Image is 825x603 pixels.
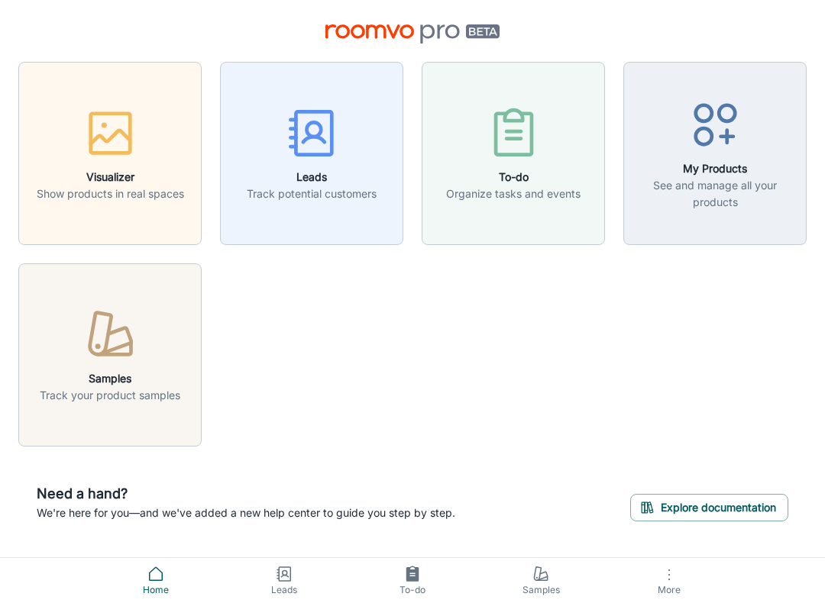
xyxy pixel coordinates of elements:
h6: Visualizer [37,169,184,185]
button: LeadsTrack potential customers [220,62,403,245]
a: To-do [348,558,477,603]
a: My ProductsSee and manage all your products [623,144,807,160]
h6: Samples [40,370,180,387]
a: Samples [477,558,605,603]
span: To-do [357,583,467,597]
span: More [614,584,724,595]
h6: My Products [633,160,797,177]
a: Home [92,558,220,603]
h6: Leads [247,169,377,185]
p: See and manage all your products [633,177,797,211]
h6: Need a hand? [37,483,455,505]
h6: To-do [446,169,581,185]
a: To-doOrganize tasks and events [422,144,605,160]
p: We're here for you—and we've added a new help center to guide you step by step. [37,505,455,521]
button: Explore documentation [630,494,788,521]
span: Home [101,583,211,597]
span: Leads [229,583,339,597]
button: To-doOrganize tasks and events [422,62,605,245]
p: Organize tasks and events [446,185,581,202]
button: SamplesTrack your product samples [18,263,202,447]
p: Track your product samples [40,387,180,404]
p: Show products in real spaces [37,185,184,202]
img: Roomvo PRO Beta [325,24,500,44]
span: Samples [486,583,596,597]
a: Explore documentation [630,498,788,514]
a: SamplesTrack your product samples [18,346,202,361]
button: My ProductsSee and manage all your products [623,62,807,245]
a: Leads [220,558,348,603]
p: Track potential customers [247,185,377,202]
button: VisualizerShow products in real spaces [18,62,202,245]
button: More [605,558,733,603]
a: LeadsTrack potential customers [220,144,403,160]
